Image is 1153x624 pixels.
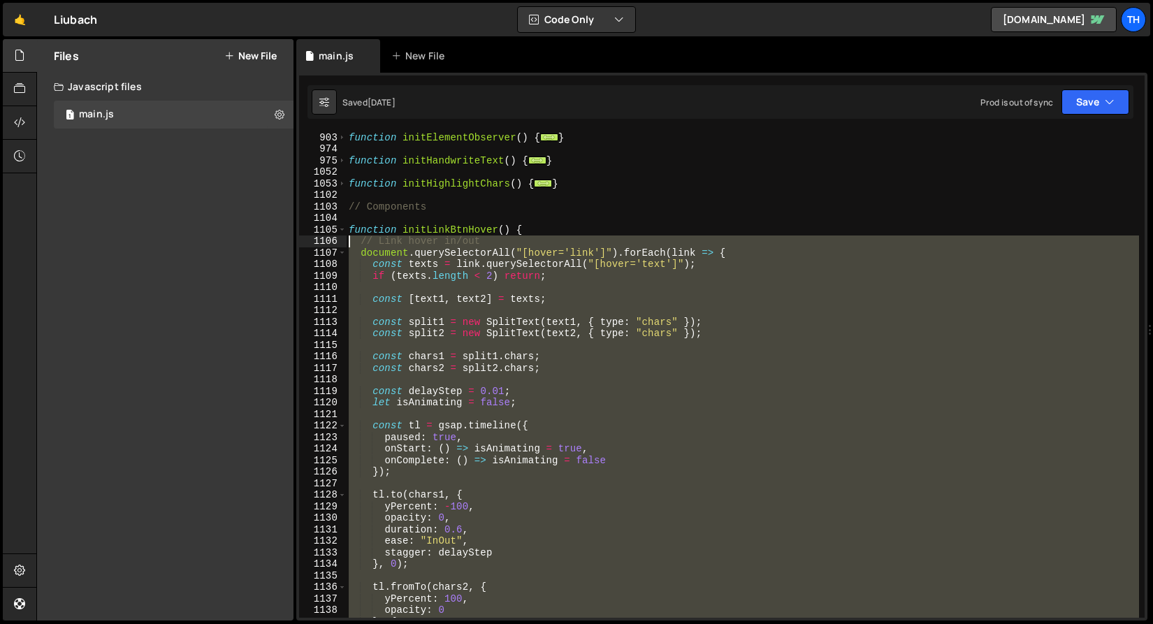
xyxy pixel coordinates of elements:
[299,317,347,328] div: 1113
[79,108,114,121] div: main.js
[54,101,293,129] div: 16256/43835.js
[299,328,347,340] div: 1114
[3,3,37,36] a: 🤙
[299,535,347,547] div: 1132
[299,443,347,455] div: 1124
[299,178,347,190] div: 1053
[299,570,347,582] div: 1135
[299,478,347,490] div: 1127
[299,293,347,305] div: 1111
[299,374,347,386] div: 1118
[299,351,347,363] div: 1116
[299,201,347,213] div: 1103
[391,49,450,63] div: New File
[37,73,293,101] div: Javascript files
[299,512,347,524] div: 1130
[54,11,97,28] div: Liubach
[1061,89,1129,115] button: Save
[299,340,347,351] div: 1115
[299,235,347,247] div: 1106
[319,49,354,63] div: main.js
[54,48,79,64] h2: Files
[299,143,347,155] div: 974
[299,604,347,616] div: 1138
[299,224,347,236] div: 1105
[299,305,347,317] div: 1112
[299,432,347,444] div: 1123
[299,397,347,409] div: 1120
[528,156,546,164] span: ...
[299,466,347,478] div: 1126
[224,50,277,61] button: New File
[299,455,347,467] div: 1125
[1121,7,1146,32] a: Th
[299,501,347,513] div: 1129
[299,282,347,293] div: 1110
[991,7,1117,32] a: [DOMAIN_NAME]
[980,96,1053,108] div: Prod is out of sync
[299,547,347,559] div: 1133
[299,386,347,398] div: 1119
[368,96,396,108] div: [DATE]
[535,179,553,187] span: ...
[299,270,347,282] div: 1109
[299,155,347,167] div: 975
[299,409,347,421] div: 1121
[299,489,347,501] div: 1128
[299,420,347,432] div: 1122
[299,581,347,593] div: 1136
[299,558,347,570] div: 1134
[299,259,347,270] div: 1108
[299,132,347,144] div: 903
[299,593,347,605] div: 1137
[299,189,347,201] div: 1102
[299,166,347,178] div: 1052
[299,247,347,259] div: 1107
[66,110,74,122] span: 1
[518,7,635,32] button: Code Only
[299,363,347,375] div: 1117
[299,212,347,224] div: 1104
[540,133,558,140] span: ...
[342,96,396,108] div: Saved
[299,524,347,536] div: 1131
